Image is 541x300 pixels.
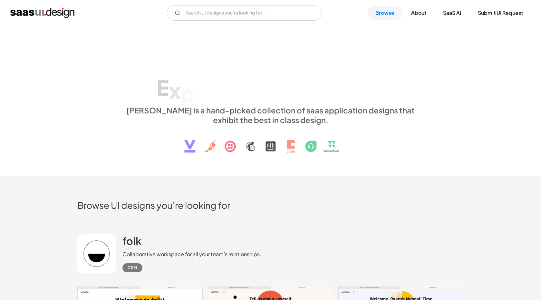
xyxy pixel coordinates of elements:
div: x [169,78,181,102]
div: [PERSON_NAME] is a hand-picked collection of saas application designs that exhibit the best in cl... [122,105,419,125]
h2: Browse UI designs you’re looking for [77,199,464,211]
img: text, icon, saas logo [173,125,368,158]
input: Search UI designs you're looking for... [167,5,322,21]
div: Collaborative workspace for all your team’s relationships. [122,250,261,258]
form: Email Form [167,5,322,21]
a: folk [122,234,141,250]
div: CRM [128,264,137,272]
a: home [10,8,74,18]
a: Browse [368,6,402,20]
a: About [403,6,434,20]
div: E [157,75,169,100]
div: p [181,81,195,106]
h1: Explore SaaS UI design patterns & interactions. [122,50,419,99]
h2: folk [122,234,141,247]
a: SaaS Ai [435,6,469,20]
a: Submit UI Request [470,6,531,20]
